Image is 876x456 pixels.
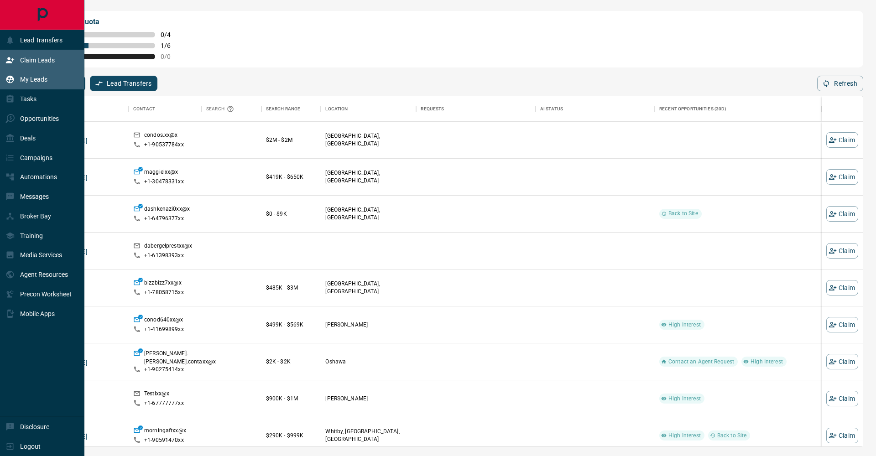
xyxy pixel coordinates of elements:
[266,431,317,440] p: $290K - $999K
[325,169,412,185] p: [GEOGRAPHIC_DATA], [GEOGRAPHIC_DATA]
[161,42,181,49] span: 1 / 6
[826,317,858,332] button: Claim
[714,432,751,440] span: Back to Site
[129,96,202,122] div: Contact
[665,321,704,329] span: High Interest
[144,252,184,259] p: +1- 61398393xx
[826,243,858,259] button: Claim
[266,394,317,403] p: $900K - $1M
[826,280,858,295] button: Claim
[747,358,787,366] span: High Interest
[144,436,184,444] p: +1- 90591470xx
[266,321,317,329] p: $499K - $569K
[655,96,822,122] div: Recent Opportunities (30d)
[826,132,858,148] button: Claim
[144,279,182,289] p: bizzbizz7xx@x
[325,428,412,443] p: Whitby, [GEOGRAPHIC_DATA], [GEOGRAPHIC_DATA]
[144,427,186,436] p: morningaftxx@x
[536,96,655,122] div: AI Status
[144,366,184,373] p: +1- 90275414xx
[144,205,190,215] p: dashkenazi0xx@x
[144,326,184,333] p: +1- 41699899xx
[325,321,412,329] p: [PERSON_NAME]
[325,132,412,148] p: [GEOGRAPHIC_DATA], [GEOGRAPHIC_DATA]
[826,428,858,443] button: Claim
[266,284,317,292] p: $485K - $3M
[144,399,184,407] p: +1- 67777777xx
[826,391,858,406] button: Claim
[266,173,317,181] p: $419K - $650K
[144,215,184,223] p: +1- 64796377xx
[421,96,444,122] div: Requests
[206,96,236,122] div: Search
[266,136,317,144] p: $2M - $2M
[144,131,177,141] p: condos.xx@x
[416,96,535,122] div: Requests
[144,178,184,186] p: +1- 30478331xx
[540,96,563,122] div: AI Status
[133,96,155,122] div: Contact
[826,206,858,222] button: Claim
[325,358,412,366] p: Oshawa
[826,354,858,369] button: Claim
[266,358,317,366] p: $2K - $2K
[161,53,181,60] span: 0 / 0
[266,96,301,122] div: Search Range
[144,350,216,365] p: [PERSON_NAME].[PERSON_NAME].contaxx@x
[325,96,348,122] div: Location
[144,242,192,252] p: dabergelprestxx@x
[665,432,704,440] span: High Interest
[261,96,321,122] div: Search Range
[266,210,317,218] p: $0 - $9K
[325,206,412,222] p: [GEOGRAPHIC_DATA], [GEOGRAPHIC_DATA]
[321,96,416,122] div: Location
[659,96,726,122] div: Recent Opportunities (30d)
[325,280,412,295] p: [GEOGRAPHIC_DATA], [GEOGRAPHIC_DATA]
[49,16,181,27] p: My Daily Quota
[144,316,183,326] p: conod640xx@x
[144,390,169,399] p: Testixx@x
[817,76,863,91] button: Refresh
[826,169,858,185] button: Claim
[161,31,181,38] span: 0 / 4
[665,395,704,403] span: High Interest
[33,96,129,122] div: Name
[144,289,184,296] p: +1- 78058715xx
[325,395,412,403] p: [PERSON_NAME]
[90,76,158,91] button: Lead Transfers
[665,210,702,218] span: Back to Site
[144,168,178,178] p: maggielxx@x
[144,141,184,149] p: +1- 90537784xx
[665,358,738,366] span: Contact an Agent Request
